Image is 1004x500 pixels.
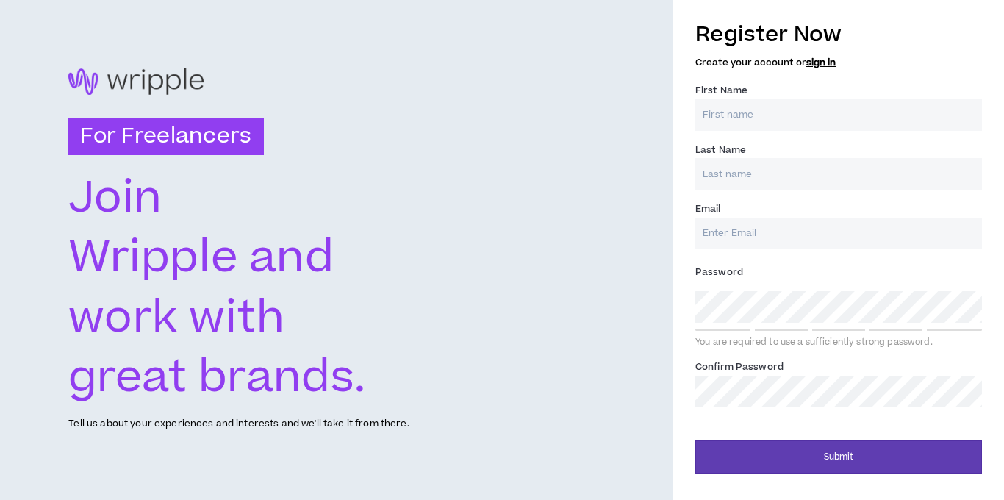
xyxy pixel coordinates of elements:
[68,287,285,349] text: work with
[68,347,367,409] text: great brands.
[695,57,982,68] h5: Create your account or
[68,118,263,155] h3: For Freelancers
[68,227,334,289] text: Wripple and
[695,138,746,162] label: Last Name
[695,440,982,474] button: Submit
[806,56,836,69] a: sign in
[695,218,982,249] input: Enter Email
[68,168,162,229] text: Join
[695,197,721,221] label: Email
[695,79,747,102] label: First Name
[695,265,743,279] span: Password
[695,99,982,131] input: First name
[695,355,784,379] label: Confirm Password
[695,158,982,190] input: Last name
[695,19,982,50] h3: Register Now
[68,417,409,431] p: Tell us about your experiences and interests and we'll take it from there.
[695,337,982,349] div: You are required to use a sufficiently strong password.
